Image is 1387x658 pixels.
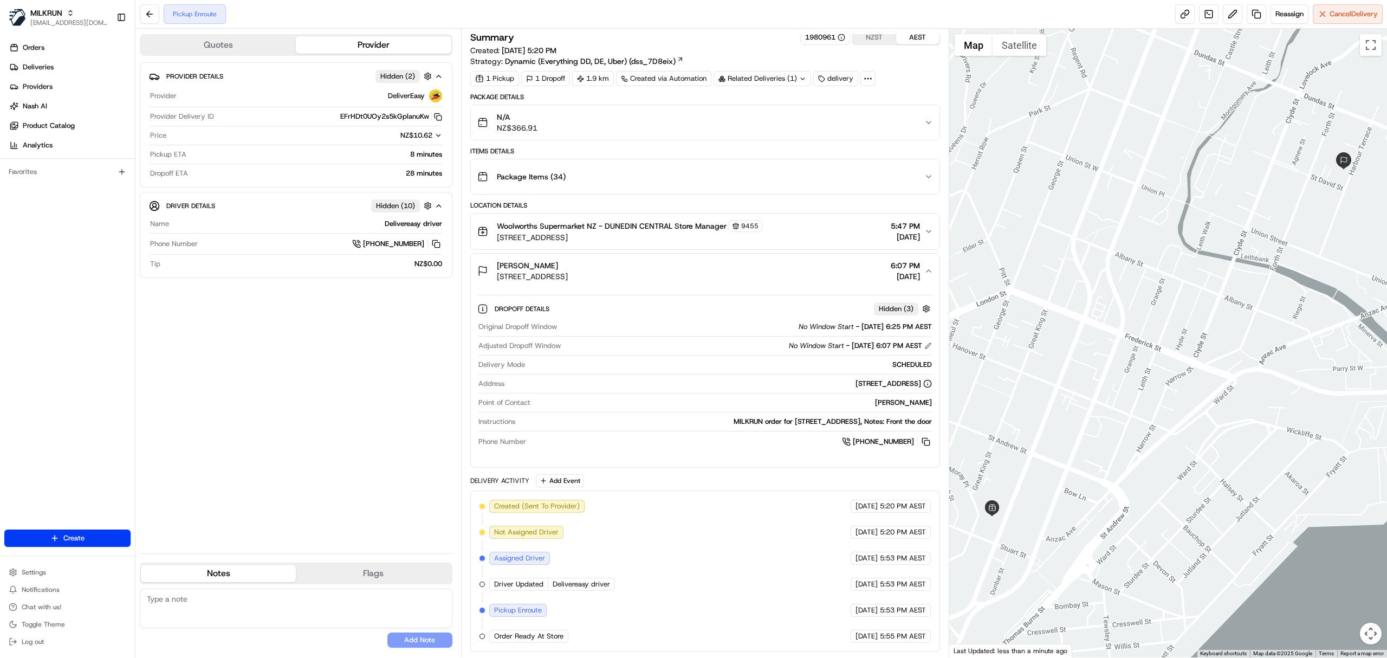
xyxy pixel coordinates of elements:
[150,131,166,140] span: Price
[4,582,131,597] button: Notifications
[896,30,939,44] button: AEST
[141,36,296,54] button: Quotes
[495,305,552,313] span: Dropoff Details
[1253,650,1312,656] span: Map data ©2025 Google
[63,533,85,543] span: Create
[23,121,75,131] span: Product Catalog
[521,71,570,86] div: 1 Dropoff
[572,71,614,86] div: 1.9 km
[376,201,415,211] span: Hidden ( 10 )
[852,341,922,351] span: [DATE] 6:07 PM AEST
[799,322,854,332] span: No Window Start
[842,436,932,448] a: [PHONE_NUMBER]
[494,501,580,511] span: Created (Sent To Provider)
[4,39,135,56] a: Orders
[141,565,296,582] button: Notes
[478,398,530,408] span: Point of Contact
[22,585,60,594] span: Notifications
[400,131,432,140] span: NZ$10.62
[1360,623,1382,644] button: Map camera controls
[1271,4,1308,24] button: Reassign
[616,71,711,86] a: Created via Automation
[375,69,435,83] button: Hidden (2)
[4,4,112,30] button: MILKRUNMILKRUN[EMAIL_ADDRESS][DOMAIN_NAME]
[4,78,135,95] a: Providers
[741,222,759,230] span: 9455
[1313,4,1383,24] button: CancelDelivery
[470,201,940,210] div: Location Details
[191,150,442,159] div: 8 minutes
[880,553,926,563] span: 5:53 PM AEST
[4,117,135,134] a: Product Catalog
[347,131,442,140] button: NZ$10.62
[952,643,988,657] a: Open this area in Google Maps (opens a new window)
[4,565,131,580] button: Settings
[1200,650,1247,657] button: Keyboard shortcuts
[22,568,46,577] span: Settings
[4,530,131,547] button: Create
[478,360,525,370] span: Delivery Mode
[891,271,920,282] span: [DATE]
[4,98,135,115] a: Nash AI
[471,214,939,249] button: Woolworths Supermarket NZ - DUNEDIN CENTRAL Store Manager9455[STREET_ADDRESS]5:47 PM[DATE]
[9,9,26,26] img: MILKRUN
[22,637,44,646] span: Log out
[880,605,926,615] span: 5:53 PM AEST
[1360,34,1382,56] button: Toggle fullscreen view
[478,417,515,427] span: Instructions
[855,605,878,615] span: [DATE]
[470,476,529,485] div: Delivery Activity
[150,112,214,121] span: Provider Delivery ID
[150,91,177,101] span: Provider
[949,644,1072,657] div: Last Updated: less than a minute ago
[880,527,926,537] span: 5:20 PM AEST
[371,199,435,212] button: Hidden (10)
[855,553,878,563] span: [DATE]
[173,219,442,229] div: Delivereasy driver
[23,62,54,72] span: Deliveries
[470,45,556,56] span: Created:
[4,59,135,76] a: Deliveries
[150,259,160,269] span: Tip
[22,620,65,629] span: Toggle Theme
[497,122,537,133] span: NZ$366.91
[880,501,926,511] span: 5:20 PM AEST
[853,437,914,447] span: [PHONE_NUMBER]
[497,271,568,282] span: [STREET_ADDRESS]
[952,643,988,657] img: Google
[891,221,920,231] span: 5:47 PM
[23,43,44,53] span: Orders
[879,304,913,314] span: Hidden ( 3 )
[856,322,859,332] span: -
[166,202,215,210] span: Driver Details
[494,605,542,615] span: Pickup Enroute
[150,239,198,249] span: Phone Number
[150,219,169,229] span: Name
[497,232,762,243] span: [STREET_ADDRESS]
[470,71,519,86] div: 1 Pickup
[529,360,932,370] div: SCHEDULED
[380,72,415,81] span: Hidden ( 2 )
[494,553,545,563] span: Assigned Driver
[505,56,684,67] a: Dynamic (Everything DD, DE, Uber) (dss_7D8eix)
[296,36,451,54] button: Provider
[874,302,933,315] button: Hidden (3)
[993,34,1046,56] button: Show satellite imagery
[536,474,584,487] button: Add Event
[478,437,526,447] span: Phone Number
[880,579,926,589] span: 5:53 PM AEST
[4,137,135,154] a: Analytics
[494,527,559,537] span: Not Assigned Driver
[150,150,186,159] span: Pickup ETA
[497,221,727,231] span: Woolworths Supermarket NZ - DUNEDIN CENTRAL Store Manager
[4,163,131,180] div: Favorites
[388,91,425,101] span: DeliverEasy
[471,254,939,288] button: [PERSON_NAME][STREET_ADDRESS]6:07 PM[DATE]
[1340,650,1384,656] a: Report a map error
[30,8,62,18] span: MILKRUN
[192,169,442,178] div: 28 minutes
[1275,9,1304,19] span: Reassign
[478,379,504,389] span: Address
[553,579,610,589] span: Delivereasy driver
